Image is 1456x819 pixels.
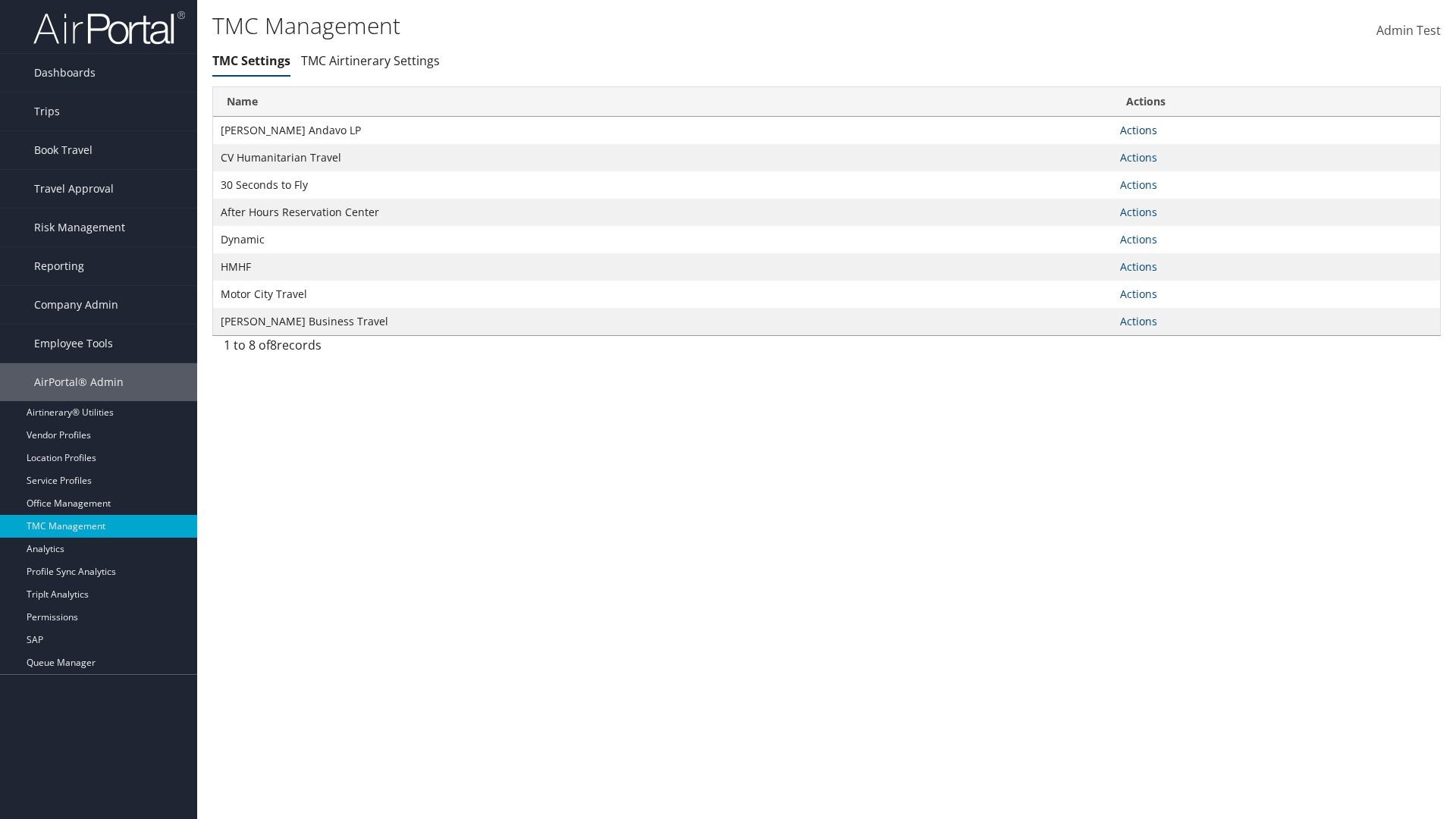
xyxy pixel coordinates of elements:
[1112,87,1440,117] th: Actions
[34,247,84,285] span: Reporting
[1120,259,1157,274] a: Actions
[1120,287,1157,301] a: Actions
[34,131,93,169] span: Book Travel
[1376,22,1441,39] span: Admin Test
[224,336,508,362] div: 1 to 8 of records
[1120,123,1157,137] a: Actions
[212,52,290,69] a: TMC Settings
[34,54,96,92] span: Dashboards
[213,226,1112,253] td: Dynamic
[301,52,440,69] a: TMC Airtinerary Settings
[1376,8,1441,55] a: Admin Test
[34,286,118,324] span: Company Admin
[1120,232,1157,246] a: Actions
[213,308,1112,335] td: [PERSON_NAME] Business Travel
[34,209,125,246] span: Risk Management
[270,337,277,353] span: 8
[212,10,1031,42] h1: TMC Management
[34,325,113,362] span: Employee Tools
[213,144,1112,171] td: CV Humanitarian Travel
[1120,177,1157,192] a: Actions
[213,199,1112,226] td: After Hours Reservation Center
[1120,150,1157,165] a: Actions
[34,170,114,208] span: Travel Approval
[213,117,1112,144] td: [PERSON_NAME] Andavo LP
[213,87,1112,117] th: Name: activate to sort column ascending
[34,93,60,130] span: Trips
[1120,314,1157,328] a: Actions
[213,253,1112,281] td: HMHF
[33,10,185,45] img: airportal-logo.png
[1120,205,1157,219] a: Actions
[213,281,1112,308] td: Motor City Travel
[34,363,124,401] span: AirPortal® Admin
[213,171,1112,199] td: 30 Seconds to Fly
